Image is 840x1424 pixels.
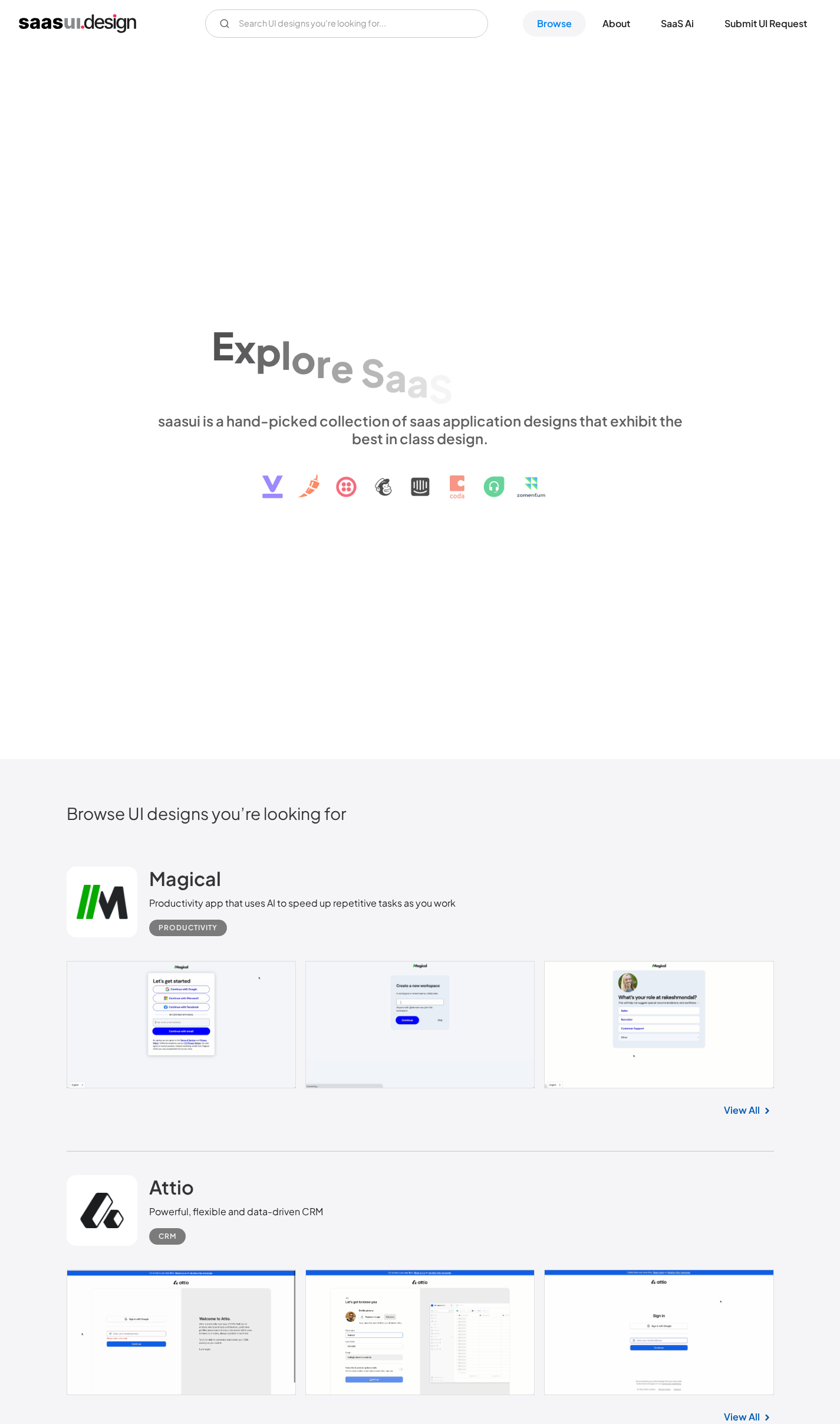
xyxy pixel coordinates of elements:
[205,9,488,38] form: Email Form
[149,1205,323,1219] div: Powerful, flexible and data-driven CRM
[588,11,644,37] a: About
[67,803,774,823] h2: Browse UI designs you’re looking for
[361,350,385,395] div: S
[242,447,599,508] img: text, icon, saas logo
[149,1175,194,1199] h2: Attio
[281,333,291,378] div: l
[149,867,221,896] a: Magical
[724,1410,760,1424] a: View All
[212,323,234,368] div: E
[407,360,429,405] div: a
[724,1103,760,1117] a: View All
[331,345,354,391] div: e
[159,1229,176,1243] div: CRM
[291,336,316,382] div: o
[149,309,691,400] h1: Explore SaaS UI design patterns & interactions.
[256,329,281,375] div: p
[149,1175,194,1205] a: Attio
[234,326,256,371] div: x
[149,412,691,447] div: saasui is a hand-picked collection of saas application designs that exhibit the best in class des...
[647,11,708,37] a: SaaS Ai
[710,11,821,37] a: Submit UI Request
[205,9,488,38] input: Search UI designs you're looking for...
[19,14,136,33] a: home
[149,896,456,910] div: Productivity app that uses AI to speed up repetitive tasks as you work
[149,867,221,890] h2: Magical
[385,355,407,400] div: a
[429,366,453,411] div: S
[159,921,218,935] div: Productivity
[523,11,586,37] a: Browse
[316,340,331,386] div: r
